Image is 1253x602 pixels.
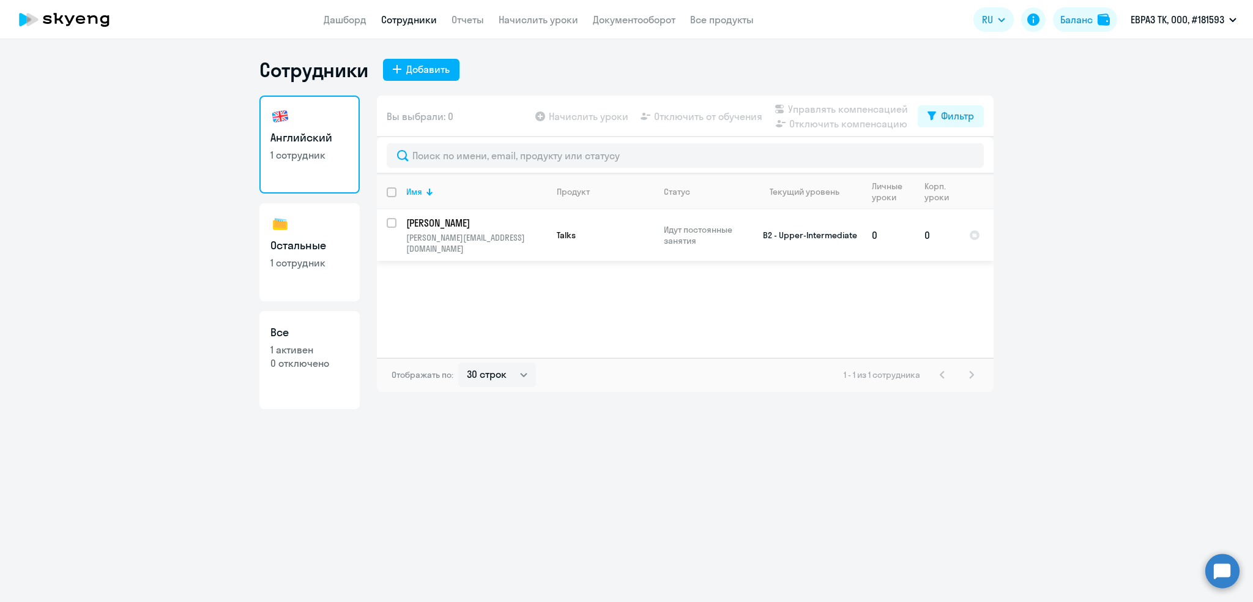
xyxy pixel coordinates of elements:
[758,186,861,197] div: Текущий уровень
[557,186,653,197] div: Продукт
[387,143,984,168] input: Поиск по имени, email, продукту или статусу
[1060,12,1093,27] div: Баланс
[259,203,360,301] a: Остальные1 сотрудник
[844,369,920,380] span: 1 - 1 из 1 сотрудника
[270,343,349,356] p: 1 активен
[872,181,903,203] div: Личные уроки
[557,186,590,197] div: Продукт
[270,356,349,370] p: 0 отключено
[499,13,578,26] a: Начислить уроки
[259,311,360,409] a: Все1 активен0 отключено
[452,13,484,26] a: Отчеты
[924,181,949,203] div: Корп. уроки
[406,186,422,197] div: Имя
[270,214,290,234] img: others
[1098,13,1110,26] img: balance
[270,256,349,269] p: 1 сотрудник
[973,7,1014,32] button: RU
[259,96,360,194] a: Английский1 сотрудник
[862,209,915,261] td: 0
[259,58,368,82] h1: Сотрудники
[270,130,349,146] h3: Английский
[924,181,959,203] div: Корп. уроки
[270,107,290,126] img: english
[406,62,450,77] div: Добавить
[406,186,546,197] div: Имя
[664,186,690,197] div: Статус
[664,186,748,197] div: Статус
[982,12,993,27] span: RU
[270,148,349,162] p: 1 сотрудник
[1125,5,1243,34] button: ЕВРАЗ ТК, ООО, #181593
[1131,12,1224,27] p: ЕВРАЗ ТК, ООО, #181593
[941,108,974,123] div: Фильтр
[872,181,914,203] div: Личные уроки
[406,232,546,254] p: [PERSON_NAME][EMAIL_ADDRESS][DOMAIN_NAME]
[664,224,748,246] p: Идут постоянные занятия
[270,238,349,254] h3: Остальные
[387,109,453,124] span: Вы выбрали: 0
[557,230,576,241] span: Talks
[690,13,754,26] a: Все продукты
[324,13,366,26] a: Дашборд
[406,216,545,230] p: [PERSON_NAME]
[392,369,453,380] span: Отображать по:
[770,186,839,197] div: Текущий уровень
[381,13,437,26] a: Сотрудники
[593,13,675,26] a: Документооборот
[406,216,546,230] a: [PERSON_NAME]
[918,105,984,127] button: Фильтр
[1053,7,1117,32] button: Балансbalance
[270,325,349,341] h3: Все
[915,209,959,261] td: 0
[383,59,459,81] button: Добавить
[748,209,862,261] td: B2 - Upper-Intermediate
